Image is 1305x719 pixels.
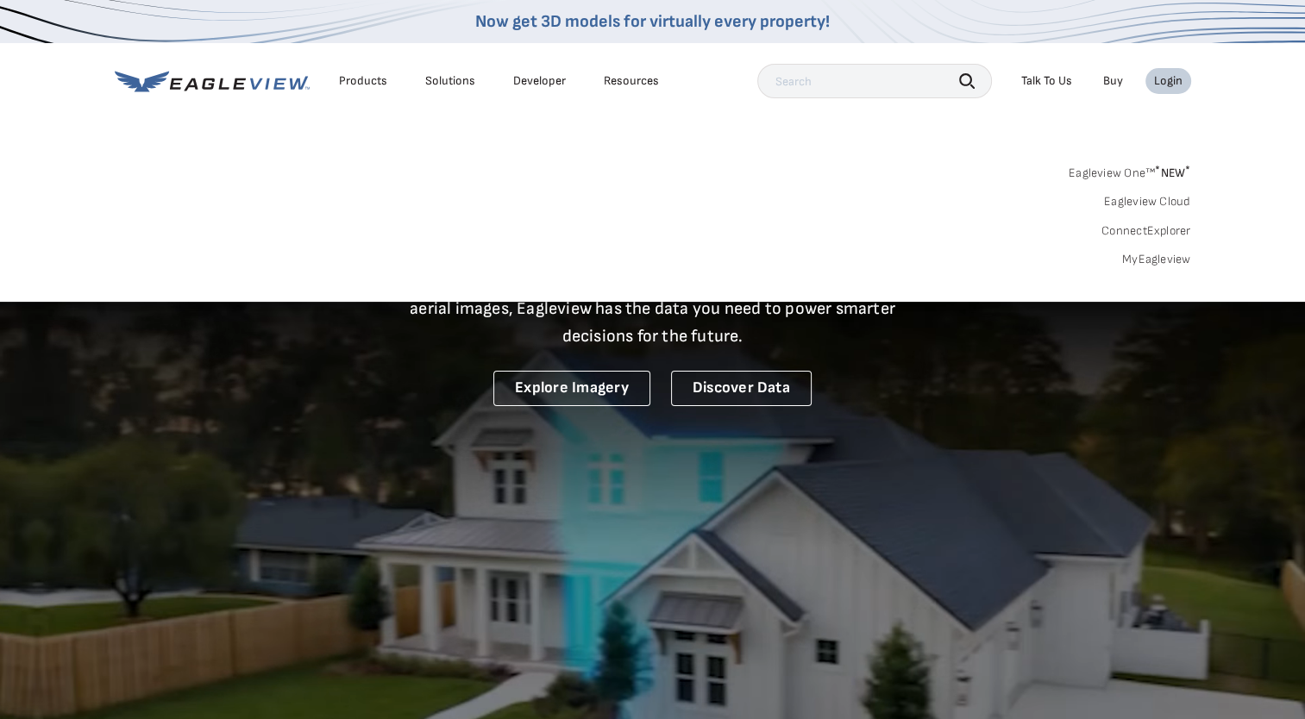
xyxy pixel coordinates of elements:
[1154,73,1183,89] div: Login
[604,73,659,89] div: Resources
[475,11,830,32] a: Now get 3D models for virtually every property!
[671,371,812,406] a: Discover Data
[493,371,650,406] a: Explore Imagery
[1155,166,1190,180] span: NEW
[757,64,992,98] input: Search
[1104,194,1191,209] a: Eagleview Cloud
[425,73,475,89] div: Solutions
[1021,73,1072,89] div: Talk To Us
[1069,160,1191,180] a: Eagleview One™*NEW*
[513,73,566,89] a: Developer
[1101,223,1191,239] a: ConnectExplorer
[389,267,917,350] p: A new era starts here. Built on more than 3.5 billion high-resolution aerial images, Eagleview ha...
[1122,252,1191,267] a: MyEagleview
[1103,73,1123,89] a: Buy
[339,73,387,89] div: Products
